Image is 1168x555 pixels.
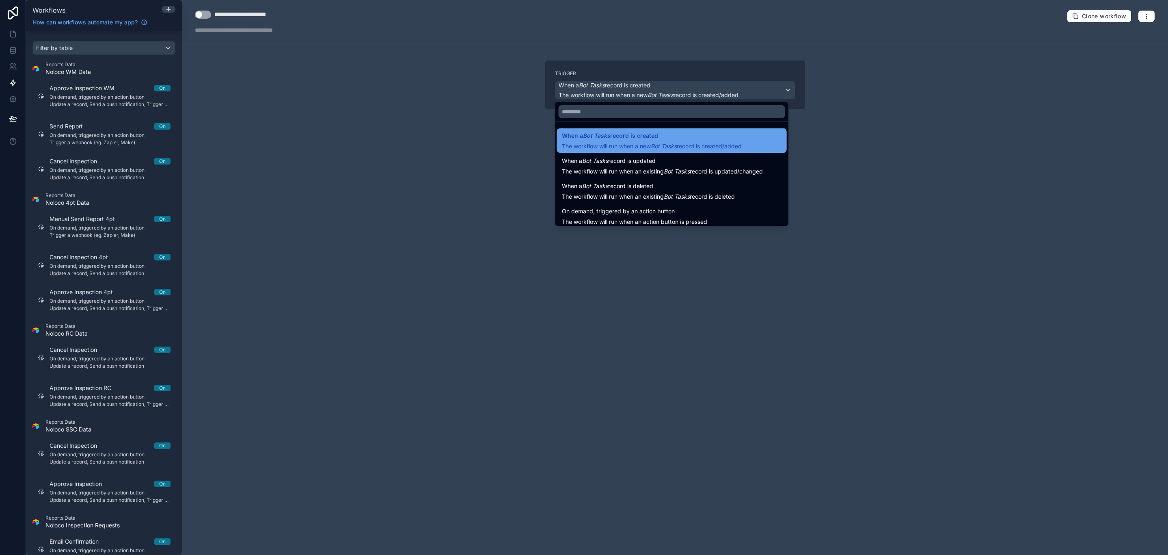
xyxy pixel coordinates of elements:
[664,193,690,200] em: Bot Tasks
[562,193,735,200] span: The workflow will run when an existing record is deleted
[562,168,763,175] span: The workflow will run when an existing record is updated/changed
[562,218,707,225] span: The workflow will run when an action button is pressed
[562,143,742,150] span: The workflow will run when a new record is created/added
[562,131,658,141] span: When a record is created
[562,181,653,191] span: When a record is deleted
[664,168,690,175] em: Bot Tasks
[562,206,675,216] span: On demand, triggered by an action button
[562,156,656,166] span: When a record is updated
[583,132,610,139] em: Bot Tasks
[582,157,608,164] em: Bot Tasks
[582,182,608,189] em: Bot Tasks
[651,143,677,150] em: Bot Tasks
